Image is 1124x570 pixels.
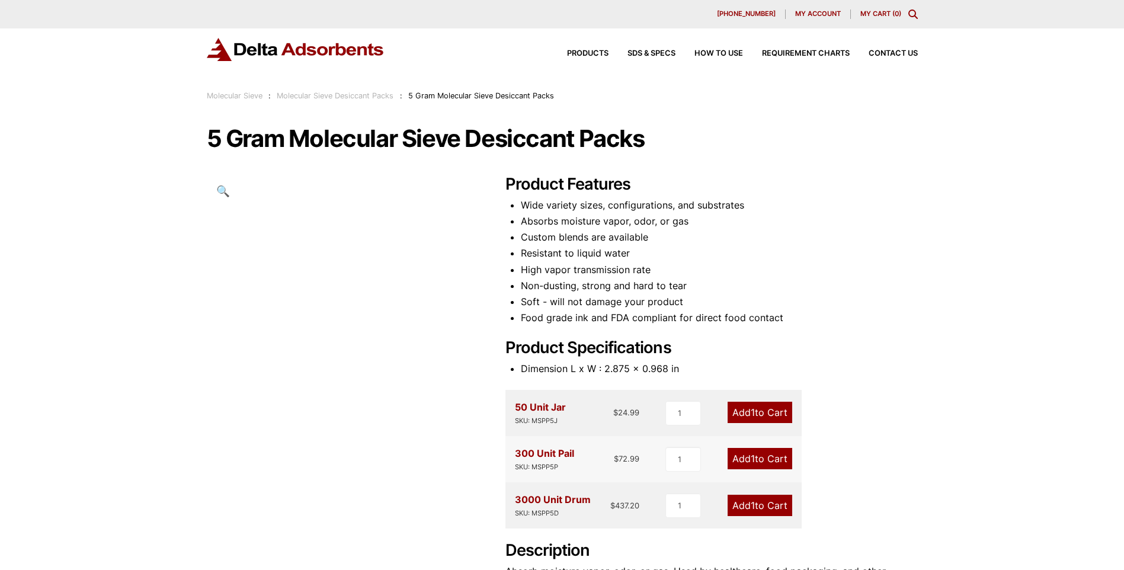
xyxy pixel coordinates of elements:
[850,50,918,57] a: Contact Us
[515,492,591,519] div: 3000 Unit Drum
[515,399,566,427] div: 50 Unit Jar
[521,310,918,326] li: Food grade ink and FDA compliant for direct food contact
[627,50,675,57] span: SDS & SPECS
[869,50,918,57] span: Contact Us
[613,408,618,417] span: $
[610,501,615,510] span: $
[751,453,755,465] span: 1
[908,9,918,19] div: Toggle Modal Content
[277,91,393,100] a: Molecular Sieve Desiccant Packs
[408,91,554,100] span: 5 Gram Molecular Sieve Desiccant Packs
[860,9,901,18] a: My Cart (0)
[505,541,918,561] h2: Description
[207,91,262,100] a: Molecular Sieve
[521,229,918,245] li: Custom blends are available
[614,454,619,463] span: $
[521,361,918,377] li: Dimension L x W : 2.875 x 0.968 in
[400,91,402,100] span: :
[521,294,918,310] li: Soft - will not damage your product
[609,50,675,57] a: SDS & SPECS
[751,406,755,418] span: 1
[786,9,851,19] a: My account
[515,446,574,473] div: 300 Unit Pail
[515,508,591,519] div: SKU: MSPP5D
[521,213,918,229] li: Absorbs moisture vapor, odor, or gas
[207,38,385,61] img: Delta Adsorbents
[505,175,918,194] h2: Product Features
[521,278,918,294] li: Non-dusting, strong and hard to tear
[743,50,850,57] a: Requirement Charts
[268,91,271,100] span: :
[707,9,786,19] a: [PHONE_NUMBER]
[521,245,918,261] li: Resistant to liquid water
[548,50,609,57] a: Products
[207,175,239,207] a: View full-screen image gallery
[728,448,792,469] a: Add1to Cart
[751,499,755,511] span: 1
[613,408,639,417] bdi: 24.99
[717,11,776,17] span: [PHONE_NUMBER]
[515,462,574,473] div: SKU: MSPP5P
[216,184,230,197] span: 🔍
[505,338,918,358] h2: Product Specifications
[728,495,792,516] a: Add1to Cart
[521,197,918,213] li: Wide variety sizes, configurations, and substrates
[515,415,566,427] div: SKU: MSPP5J
[207,126,918,151] h1: 5 Gram Molecular Sieve Desiccant Packs
[675,50,743,57] a: How to Use
[614,454,639,463] bdi: 72.99
[567,50,609,57] span: Products
[795,11,841,17] span: My account
[895,9,899,18] span: 0
[762,50,850,57] span: Requirement Charts
[694,50,743,57] span: How to Use
[610,501,639,510] bdi: 437.20
[521,262,918,278] li: High vapor transmission rate
[728,402,792,423] a: Add1to Cart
